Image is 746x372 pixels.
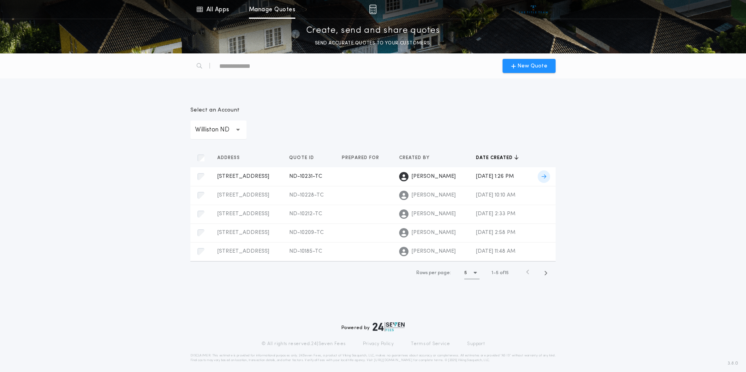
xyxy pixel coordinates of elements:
[464,269,467,277] h1: 5
[728,360,738,367] span: 3.8.0
[195,125,242,135] p: Williston ND
[464,267,480,279] button: 5
[190,120,247,139] button: Williston ND
[476,248,515,254] span: [DATE] 11:48 AM
[517,62,547,70] span: New Quote
[217,174,269,179] span: [STREET_ADDRESS]
[315,39,431,47] p: SEND ACCURATE QUOTES TO YOUR CUSTOMERS.
[412,248,456,255] span: [PERSON_NAME]
[373,322,405,331] img: logo
[412,173,456,181] span: [PERSON_NAME]
[399,155,431,161] span: Created by
[496,271,499,275] span: 5
[467,341,485,347] a: Support
[369,5,377,14] img: img
[289,248,322,254] span: ND-10185-TC
[217,230,269,236] span: [STREET_ADDRESS]
[476,211,515,217] span: [DATE] 2:33 PM
[411,341,450,347] a: Terms of Service
[190,353,556,363] p: DISCLAIMER: This estimate is provided for informational purposes only. 24|Seven Fees, a product o...
[289,174,322,179] span: ND-10231-TC
[306,25,440,37] p: Create, send and share quotes
[374,359,412,362] a: [URL][DOMAIN_NAME]
[261,341,346,347] p: © All rights reserved. 24|Seven Fees
[217,192,269,198] span: [STREET_ADDRESS]
[217,211,269,217] span: [STREET_ADDRESS]
[416,271,451,275] span: Rows per page:
[492,271,493,275] span: 1
[289,192,324,198] span: ND-10228-TC
[476,230,515,236] span: [DATE] 2:58 PM
[289,155,316,161] span: Quote ID
[341,322,405,331] div: Powered by
[476,154,519,162] button: Date created
[342,155,381,161] span: Prepared for
[289,154,320,162] button: Quote ID
[217,155,242,161] span: Address
[412,229,456,237] span: [PERSON_NAME]
[476,155,514,161] span: Date created
[412,191,456,199] span: [PERSON_NAME]
[476,192,515,198] span: [DATE] 10:10 AM
[503,59,556,73] button: New Quote
[190,106,247,114] p: Select an Account
[476,174,514,179] span: [DATE] 1:26 PM
[217,154,246,162] button: Address
[519,5,548,13] img: vs-icon
[363,341,394,347] a: Privacy Policy
[412,210,456,218] span: [PERSON_NAME]
[289,230,324,236] span: ND-10209-TC
[289,211,322,217] span: ND-10212-TC
[500,269,509,276] span: of 15
[399,154,435,162] button: Created by
[217,248,269,254] span: [STREET_ADDRESS]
